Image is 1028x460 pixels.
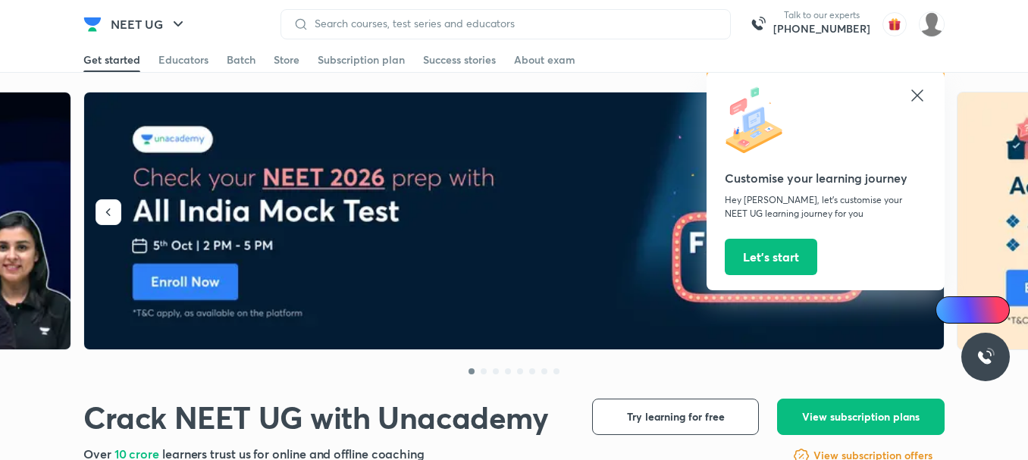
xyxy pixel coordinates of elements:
[514,52,575,67] div: About exam
[309,17,718,30] input: Search courses, test series and educators
[627,409,725,424] span: Try learning for free
[945,304,957,316] img: Icon
[83,48,140,72] a: Get started
[725,239,817,275] button: Let’s start
[318,48,405,72] a: Subscription plan
[936,296,1010,324] a: Ai Doubts
[592,399,759,435] button: Try learning for free
[773,9,870,21] p: Talk to our experts
[961,304,1001,316] span: Ai Doubts
[83,15,102,33] img: Company Logo
[274,52,299,67] div: Store
[158,48,208,72] a: Educators
[773,21,870,36] a: [PHONE_NUMBER]
[227,52,255,67] div: Batch
[976,348,995,366] img: ttu
[227,48,255,72] a: Batch
[83,52,140,67] div: Get started
[83,399,549,436] h1: Crack NEET UG with Unacademy
[802,409,920,424] span: View subscription plans
[725,193,926,221] p: Hey [PERSON_NAME], let’s customise your NEET UG learning journey for you
[158,52,208,67] div: Educators
[102,9,196,39] button: NEET UG
[882,12,907,36] img: avatar
[725,169,926,187] h5: Customise your learning journey
[919,11,945,37] img: Dhirendra singh
[318,52,405,67] div: Subscription plan
[743,9,773,39] img: call-us
[514,48,575,72] a: About exam
[274,48,299,72] a: Store
[725,86,793,155] img: icon
[423,52,496,67] div: Success stories
[777,399,945,435] button: View subscription plans
[423,48,496,72] a: Success stories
